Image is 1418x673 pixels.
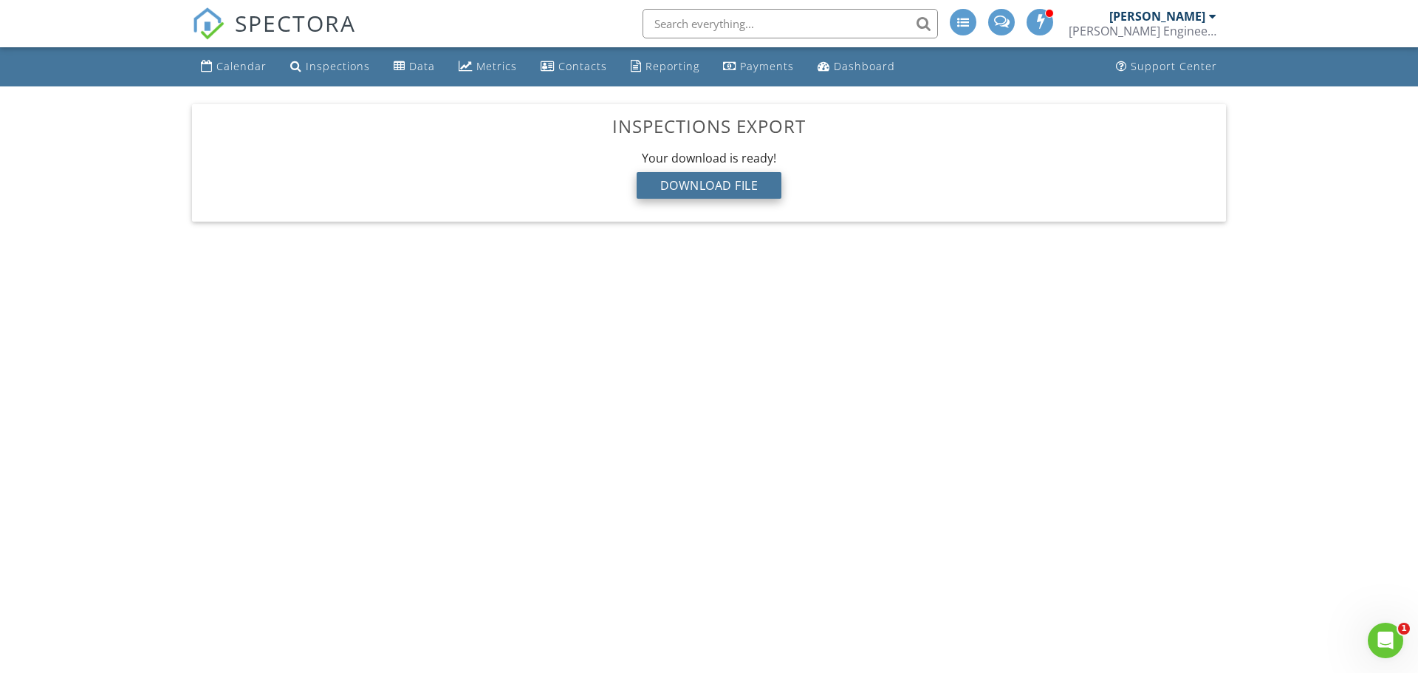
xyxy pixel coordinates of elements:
[204,150,1214,166] div: Your download is ready!
[625,53,705,81] a: Reporting
[192,20,356,51] a: SPECTORA
[453,53,523,81] a: Metrics
[645,59,699,73] div: Reporting
[216,59,267,73] div: Calendar
[1110,53,1223,81] a: Support Center
[717,53,800,81] a: Payments
[192,7,225,40] img: The Best Home Inspection Software - Spectora
[1131,59,1217,73] div: Support Center
[306,59,370,73] div: Inspections
[637,172,782,199] div: Download File
[195,53,273,81] a: Calendar
[204,116,1214,136] h3: Inspections Export
[834,59,895,73] div: Dashboard
[1069,24,1216,38] div: Schroeder Engineering, LLC
[535,53,613,81] a: Contacts
[740,59,794,73] div: Payments
[1109,9,1205,24] div: [PERSON_NAME]
[388,53,441,81] a: Data
[812,53,901,81] a: Dashboard
[284,53,376,81] a: Inspections
[1398,623,1410,635] span: 1
[476,59,517,73] div: Metrics
[558,59,607,73] div: Contacts
[1368,623,1403,658] iframe: Intercom live chat
[409,59,435,73] div: Data
[643,9,938,38] input: Search everything...
[235,7,356,38] span: SPECTORA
